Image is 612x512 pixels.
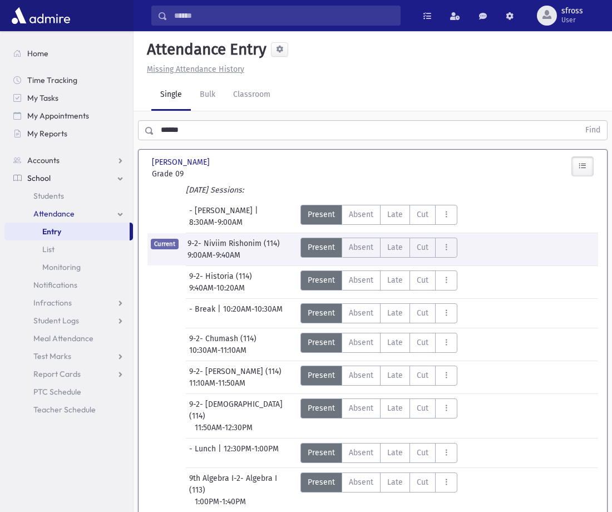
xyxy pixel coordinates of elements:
span: List [42,244,55,254]
div: AttTypes [300,366,457,386]
span: | [218,443,224,463]
span: Accounts [27,155,60,165]
a: Single [151,80,191,111]
span: Time Tracking [27,75,77,85]
span: Late [387,447,403,459]
h5: Attendance Entry [142,40,266,59]
a: Meal Attendance [4,329,133,347]
a: Report Cards [4,365,133,383]
span: Cut [417,209,428,220]
span: Cut [417,307,428,319]
div: AttTypes [300,238,457,258]
a: Time Tracking [4,71,133,89]
span: Monitoring [42,262,81,272]
a: School [4,169,133,187]
input: Search [167,6,400,26]
span: Meal Attendance [33,333,93,343]
span: 12:30PM-1:00PM [224,443,279,463]
div: AttTypes [300,398,457,419]
span: 9-2- [DEMOGRAPHIC_DATA] (114) [189,398,292,422]
a: Entry [4,223,130,240]
span: | [255,205,260,216]
span: 9-2- Chumash (114) [189,333,259,344]
span: - Lunch [189,443,218,463]
span: 10:30AM-11:10AM [189,344,246,356]
span: Absent [349,274,373,286]
div: AttTypes [300,270,457,291]
u: Missing Attendance History [147,65,244,74]
div: AttTypes [300,303,457,323]
span: Student Logs [33,316,79,326]
a: Attendance [4,205,133,223]
span: 9:40AM-10:20AM [189,282,245,294]
a: Test Marks [4,347,133,365]
span: Absent [349,209,373,220]
span: 9-2- [PERSON_NAME] (114) [189,366,284,377]
span: Test Marks [33,351,71,361]
span: Present [308,242,335,253]
span: Absent [349,242,373,253]
span: 1:00PM-1:40PM [195,496,246,508]
span: Late [387,307,403,319]
span: Present [308,337,335,348]
span: 9-2- Niviim Rishonim (114) [187,238,282,249]
span: Current [151,239,179,249]
span: Students [33,191,64,201]
span: Absent [349,402,373,414]
span: 9-2- Historia (114) [189,270,254,282]
span: Present [308,402,335,414]
span: Present [308,370,335,381]
span: Present [308,307,335,319]
a: List [4,240,133,258]
span: Teacher Schedule [33,405,96,415]
span: [PERSON_NAME] [152,156,212,168]
span: Cut [417,337,428,348]
a: Missing Attendance History [142,65,244,74]
a: My Reports [4,125,133,142]
a: Home [4,45,133,62]
span: Infractions [33,298,72,308]
a: Student Logs [4,312,133,329]
span: 11:50AM-12:30PM [195,422,253,434]
span: My Appointments [27,111,89,121]
span: 9:00AM-9:40AM [187,249,240,261]
span: Absent [349,370,373,381]
span: Present [308,209,335,220]
span: User [561,16,583,24]
span: Present [308,274,335,286]
a: Classroom [224,80,279,111]
a: My Appointments [4,107,133,125]
span: Late [387,476,403,488]
span: 9th Algebra I-2- Algebra I (113) [189,472,292,496]
span: Cut [417,274,428,286]
div: AttTypes [300,333,457,353]
span: | [218,303,223,323]
i: [DATE] Sessions: [186,185,244,195]
span: - Break [189,303,218,323]
span: Absent [349,447,373,459]
span: Cut [417,447,428,459]
img: AdmirePro [9,4,73,27]
span: My Tasks [27,93,58,103]
span: 11:10AM-11:50AM [189,377,245,389]
span: Present [308,447,335,459]
span: Attendance [33,209,75,219]
span: Cut [417,242,428,253]
span: Entry [42,227,61,237]
div: AttTypes [300,472,457,493]
span: 8:30AM-9:00AM [189,216,243,228]
span: Late [387,402,403,414]
span: 10:20AM-10:30AM [223,303,283,323]
span: Late [387,209,403,220]
span: PTC Schedule [33,387,81,397]
span: Late [387,242,403,253]
a: Notifications [4,276,133,294]
span: Cut [417,402,428,414]
span: Notifications [33,280,77,290]
span: - [PERSON_NAME] [189,205,255,216]
span: Present [308,476,335,488]
span: School [27,173,51,183]
span: Report Cards [33,369,81,379]
span: Cut [417,370,428,381]
a: Infractions [4,294,133,312]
